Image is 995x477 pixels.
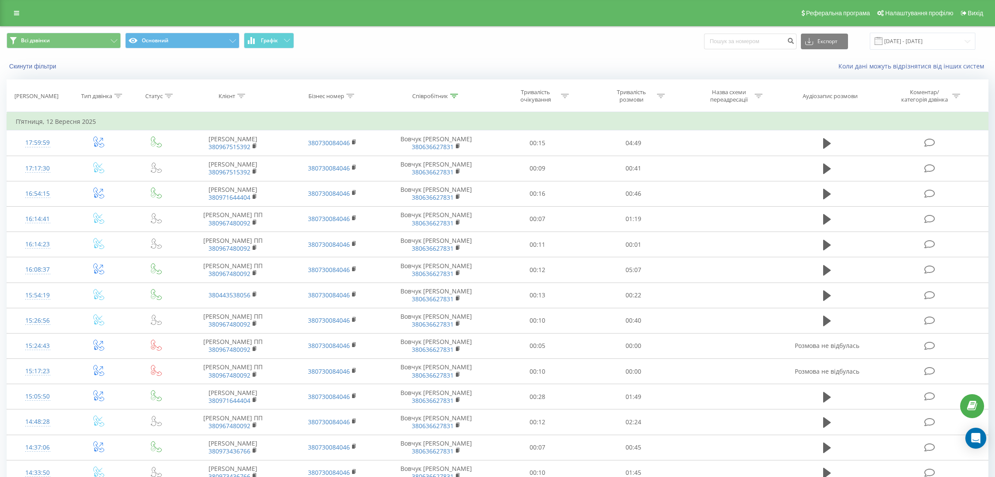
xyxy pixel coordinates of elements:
[412,244,454,252] a: 380636627831
[21,37,50,44] span: Всі дзвінки
[183,308,283,333] td: [PERSON_NAME] ПП
[490,384,586,409] td: 00:28
[490,359,586,384] td: 00:10
[490,283,586,308] td: 00:13
[383,435,490,460] td: Вовчук [PERSON_NAME]
[412,396,454,405] a: 380636627831
[383,308,490,333] td: Вовчук [PERSON_NAME]
[183,206,283,232] td: [PERSON_NAME] ПП
[209,193,250,201] a: 380971644404
[412,193,454,201] a: 380636627831
[16,261,59,278] div: 16:08:37
[490,308,586,333] td: 00:10
[183,181,283,206] td: [PERSON_NAME]
[383,130,490,156] td: Вовчук [PERSON_NAME]
[512,89,559,103] div: Тривалість очікування
[490,333,586,358] td: 00:05
[585,409,681,435] td: 02:24
[308,468,350,477] a: 380730084046
[308,92,344,100] div: Бізнес номер
[16,388,59,405] div: 15:05:50
[412,345,454,354] a: 380636627831
[16,312,59,329] div: 15:26:56
[308,316,350,324] a: 380730084046
[14,92,58,100] div: [PERSON_NAME]
[585,156,681,181] td: 00:41
[585,130,681,156] td: 04:49
[965,428,986,449] div: Open Intercom Messenger
[308,215,350,223] a: 380730084046
[412,269,454,278] a: 380636627831
[209,291,250,299] a: 380443538056
[806,10,870,17] span: Реферальна програма
[183,232,283,257] td: [PERSON_NAME] ПП
[209,168,250,176] a: 380967515392
[261,37,278,44] span: Графік
[490,130,586,156] td: 00:15
[899,89,950,103] div: Коментар/категорія дзвінка
[308,139,350,147] a: 380730084046
[585,181,681,206] td: 00:46
[16,439,59,456] div: 14:37:06
[16,287,59,304] div: 15:54:19
[803,92,858,100] div: Аудіозапис розмови
[383,409,490,435] td: Вовчук [PERSON_NAME]
[383,257,490,283] td: Вовчук [PERSON_NAME]
[244,33,294,48] button: Графік
[183,435,283,460] td: [PERSON_NAME]
[585,283,681,308] td: 00:22
[968,10,983,17] span: Вихід
[308,367,350,375] a: 380730084046
[585,333,681,358] td: 00:00
[16,160,59,177] div: 17:17:30
[16,134,59,151] div: 17:59:59
[490,156,586,181] td: 00:09
[308,418,350,426] a: 380730084046
[383,156,490,181] td: Вовчук [PERSON_NAME]
[209,269,250,278] a: 380967480092
[16,337,59,354] div: 15:24:43
[412,371,454,379] a: 380636627831
[801,34,848,49] button: Експорт
[183,257,283,283] td: [PERSON_NAME] ПП
[209,447,250,455] a: 380973436766
[490,257,586,283] td: 00:12
[16,211,59,228] div: 16:14:41
[383,283,490,308] td: Вовчук [PERSON_NAME]
[490,181,586,206] td: 00:16
[838,62,988,70] a: Коли дані можуть відрізнятися вiд інших систем
[885,10,953,17] span: Налаштування профілю
[412,143,454,151] a: 380636627831
[209,396,250,405] a: 380971644404
[412,219,454,227] a: 380636627831
[383,333,490,358] td: Вовчук [PERSON_NAME]
[209,219,250,227] a: 380967480092
[704,34,797,49] input: Пошук за номером
[7,62,61,70] button: Скинути фільтри
[183,333,283,358] td: [PERSON_NAME] ПП
[209,320,250,328] a: 380967480092
[585,257,681,283] td: 05:07
[183,384,283,409] td: [PERSON_NAME]
[795,367,859,375] span: Розмова не відбулась
[795,341,859,350] span: Розмова не відбулась
[183,359,283,384] td: [PERSON_NAME] ПП
[308,189,350,198] a: 380730084046
[209,422,250,430] a: 380967480092
[585,435,681,460] td: 00:45
[16,363,59,380] div: 15:17:23
[585,359,681,384] td: 00:00
[219,92,235,100] div: Клієнт
[412,168,454,176] a: 380636627831
[183,156,283,181] td: [PERSON_NAME]
[7,33,121,48] button: Всі дзвінки
[383,232,490,257] td: Вовчук [PERSON_NAME]
[308,240,350,249] a: 380730084046
[383,181,490,206] td: Вовчук [PERSON_NAME]
[490,232,586,257] td: 00:11
[383,206,490,232] td: Вовчук [PERSON_NAME]
[412,92,448,100] div: Співробітник
[608,89,655,103] div: Тривалість розмови
[308,164,350,172] a: 380730084046
[308,392,350,401] a: 380730084046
